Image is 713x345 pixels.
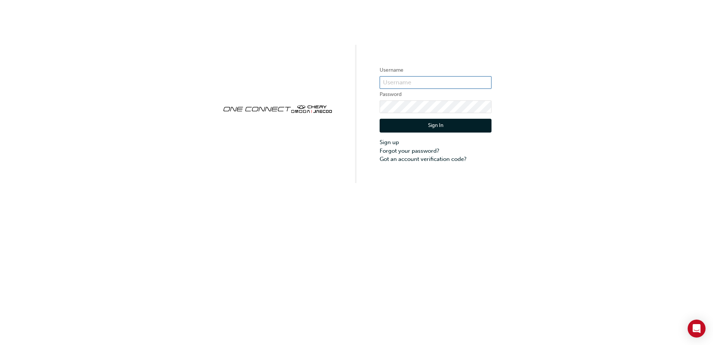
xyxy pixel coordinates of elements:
label: Username [380,66,491,75]
a: Got an account verification code? [380,155,491,164]
div: Open Intercom Messenger [688,320,706,338]
input: Username [380,76,491,89]
img: oneconnect [222,99,333,118]
button: Sign In [380,119,491,133]
a: Forgot your password? [380,147,491,155]
a: Sign up [380,138,491,147]
label: Password [380,90,491,99]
